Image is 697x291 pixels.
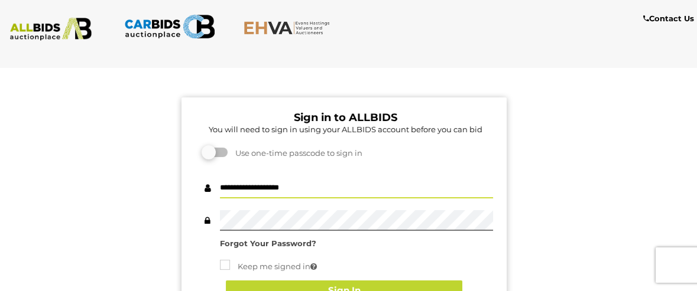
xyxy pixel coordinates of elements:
h5: You will need to sign in using your ALLBIDS account before you can bid [198,125,493,133]
img: CARBIDS.com.au [124,12,215,41]
a: Forgot Your Password? [220,238,316,248]
a: Contact Us [643,12,697,25]
b: Sign in to ALLBIDS [294,111,397,124]
b: Contact Us [643,14,694,23]
img: ALLBIDS.com.au [5,18,96,41]
label: Keep me signed in [220,260,317,273]
img: EHVA.com.au [244,21,335,35]
span: Use one-time passcode to sign in [229,148,362,158]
